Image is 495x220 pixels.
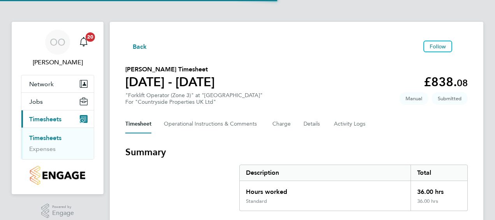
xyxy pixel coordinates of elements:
[21,75,94,92] button: Network
[239,165,468,211] div: Summary
[411,198,467,211] div: 36.00 hrs
[21,110,94,128] button: Timesheets
[125,41,147,51] button: Back
[430,43,446,50] span: Follow
[411,165,467,181] div: Total
[30,166,85,185] img: countryside-properties-logo-retina.png
[12,22,104,194] nav: Main navigation
[52,204,74,210] span: Powered by
[125,92,263,105] div: "Forklift Operator (Zone 3)" at "[GEOGRAPHIC_DATA]"
[76,30,91,55] a: 20
[411,181,467,198] div: 36.00 hrs
[21,128,94,159] div: Timesheets
[240,165,411,181] div: Description
[21,30,94,67] a: OO[PERSON_NAME]
[29,134,61,142] a: Timesheets
[424,75,468,89] app-decimal: £838.
[457,77,468,89] span: 08
[125,65,215,74] h2: [PERSON_NAME] Timesheet
[41,204,74,218] a: Powered byEngage
[164,115,260,133] button: Operational Instructions & Comments
[21,93,94,110] button: Jobs
[304,115,321,133] button: Details
[423,41,452,52] button: Follow
[86,32,95,42] span: 20
[125,99,263,105] div: For "Countryside Properties UK Ltd"
[432,92,468,105] span: This timesheet is Submitted.
[29,80,54,88] span: Network
[29,115,61,123] span: Timesheets
[334,115,367,133] button: Activity Logs
[50,37,65,47] span: OO
[52,210,74,216] span: Engage
[125,115,151,133] button: Timesheet
[246,198,267,204] div: Standard
[125,146,468,158] h3: Summary
[21,166,94,185] a: Go to home page
[29,145,56,153] a: Expenses
[455,44,468,48] button: Timesheets Menu
[240,181,411,198] div: Hours worked
[399,92,428,105] span: This timesheet was manually created.
[29,98,43,105] span: Jobs
[272,115,291,133] button: Charge
[125,74,215,90] h1: [DATE] - [DATE]
[21,58,94,67] span: Ondre Odain
[133,42,147,51] span: Back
